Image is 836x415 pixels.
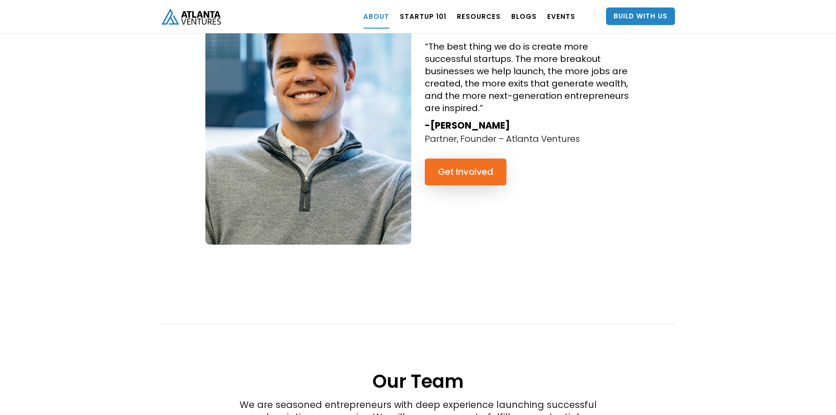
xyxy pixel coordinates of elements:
[547,4,575,29] a: EVENTS
[425,40,631,114] h4: “The best thing we do is create more successful startups. The more breakout businesses we help la...
[606,7,675,25] a: Build With Us
[457,4,501,29] a: RESOURCES
[425,133,580,145] p: Partner, Founder – Atlanta Ventures
[161,325,675,394] h1: Our Team
[511,4,537,29] a: BLOGS
[400,4,446,29] a: Startup 101
[425,119,510,132] strong: -[PERSON_NAME]
[425,159,506,185] a: Get Involved
[363,4,389,29] a: ABOUT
